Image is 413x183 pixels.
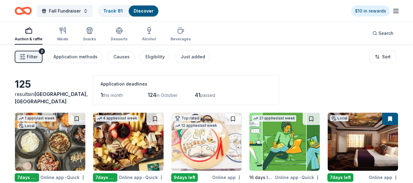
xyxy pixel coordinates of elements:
[119,174,164,181] div: Online app Quick
[17,123,36,129] div: Local
[249,174,274,181] div: 16 days left
[93,113,164,171] img: Image for Gordon Food Service Store
[93,173,117,182] div: 7 days left
[96,115,138,122] div: 4 applies last week
[101,80,272,88] div: Application deadlines
[156,93,178,98] span: in October
[15,24,42,45] button: Auction & raffle
[40,174,86,181] div: Online app Quick
[27,53,38,60] span: Filter
[103,8,123,13] a: Track· 81
[200,93,215,98] span: passed
[113,53,130,60] div: Causes
[351,5,390,16] a: $10 in rewards
[57,24,68,45] button: Meals
[111,24,127,45] button: Desserts
[367,27,398,39] button: Search
[175,51,210,63] button: Just added
[15,91,88,104] span: [GEOGRAPHIC_DATA], [GEOGRAPHIC_DATA]
[83,37,96,42] div: Snacks
[65,175,66,180] span: •
[195,92,200,98] span: 41
[181,53,205,60] div: Just added
[171,113,242,171] img: Image for Oriental Trading
[111,37,127,42] div: Desserts
[39,48,45,54] div: 2
[174,123,218,129] div: 12 applies last week
[15,173,39,182] div: 7 days left
[57,37,68,42] div: Meals
[330,115,348,121] div: Local
[15,113,85,171] img: Image for Effin Egg Detroit
[148,92,156,98] span: 124
[98,5,159,17] button: Track· 81Discover
[15,90,86,105] div: results
[382,53,391,60] span: Sort
[369,174,398,181] div: Online app
[15,51,42,63] button: Filter2
[299,175,301,180] span: •
[103,93,123,98] span: this month
[107,51,135,63] button: Causes
[15,78,86,90] div: 125
[249,113,320,171] img: Image for BetterHelp Social Impact
[252,115,296,122] div: 21 applies last week
[275,174,320,181] div: Online app Quick
[37,5,93,17] button: Fall Fundraiser
[142,37,156,42] div: Alcohol
[143,175,144,180] span: •
[378,30,393,37] span: Search
[212,174,242,181] div: Online app
[171,24,191,45] button: Beverages
[171,173,198,182] div: 9 days left
[171,37,191,42] div: Beverages
[327,173,353,182] div: 7 days left
[142,24,156,45] button: Alcohol
[83,24,96,45] button: Snacks
[328,113,398,171] img: Image for FireKeepers Casino Hotel
[53,53,98,60] div: Application methods
[47,51,102,63] button: Application methods
[17,115,56,122] div: 1 apply last week
[146,53,165,60] div: Eligibility
[370,51,396,63] button: Sort
[15,91,88,104] span: in
[15,4,32,18] a: Home
[134,8,153,13] a: Discover
[101,92,103,98] span: 1
[49,7,81,15] span: Fall Fundraiser
[139,51,170,63] button: Eligibility
[174,115,201,121] div: Top rated
[15,37,42,42] div: Auction & raffle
